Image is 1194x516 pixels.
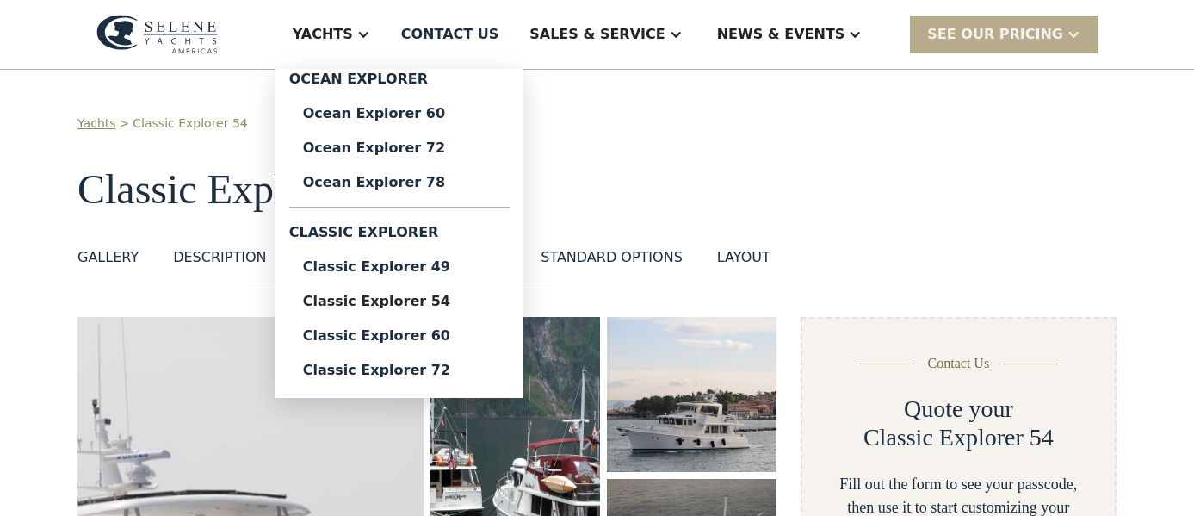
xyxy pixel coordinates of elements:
a: open lightbox [607,317,776,472]
a: Classic Explorer 49 [289,250,510,284]
div: Classic Explorer 49 [303,260,496,274]
div: Classic Explorer 60 [303,329,496,343]
nav: Yachts [275,69,523,398]
a: Ocean Explorer 78 [289,165,510,200]
a: Classic Explorer 54 [133,115,247,133]
a: Classic Explorer 54 [289,284,510,319]
div: SEE Our Pricing [910,16,1098,53]
div: Sales & Service [529,24,665,45]
a: standard options [541,247,683,275]
div: Classic Explorer [289,215,510,250]
h2: Classic Explorer 54 [863,423,1054,452]
a: Yachts [77,115,116,133]
div: Ocean Explorer 72 [303,141,496,155]
div: Contact Us [928,353,990,374]
div: layout [717,247,770,268]
div: SEE Our Pricing [927,24,1063,45]
div: GALLERY [77,247,139,268]
div: DESCRIPTION [173,247,266,268]
div: Yachts [293,24,353,45]
div: News & EVENTS [717,24,845,45]
a: DESCRIPTION [173,247,266,275]
a: layout [717,247,770,275]
a: Classic Explorer 72 [289,353,510,388]
div: > [120,115,130,133]
div: Ocean Explorer [289,69,510,96]
div: standard options [541,247,683,268]
div: Classic Explorer 72 [303,364,496,377]
div: Ocean Explorer 60 [303,107,496,121]
div: Ocean Explorer 78 [303,176,496,190]
div: Contact US [401,24,499,45]
a: Classic Explorer 60 [289,319,510,353]
a: GALLERY [77,247,139,275]
a: Ocean Explorer 60 [289,96,510,131]
img: logo [96,15,218,54]
h1: Classic Explorer 54 [77,167,1117,213]
img: 50 foot motor yacht [607,317,776,472]
a: Ocean Explorer 72 [289,131,510,165]
h2: Quote your [904,395,1013,424]
div: Classic Explorer 54 [303,295,496,308]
